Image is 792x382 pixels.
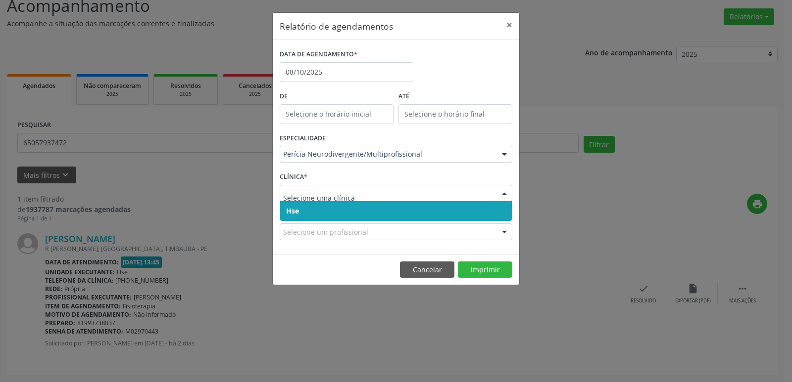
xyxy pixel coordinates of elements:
input: Selecione o horário final [398,104,512,124]
button: Close [499,13,519,37]
button: Cancelar [400,261,454,278]
span: Selecione um profissional [283,227,368,237]
input: Selecione uma clínica [283,188,492,208]
h5: Relatório de agendamentos [280,20,393,33]
label: DATA DE AGENDAMENTO [280,47,357,62]
span: Hse [286,206,299,215]
span: Perícia Neurodivergente/Multiprofissional [283,149,492,159]
label: ESPECIALIDADE [280,131,326,146]
label: De [280,89,394,104]
input: Selecione uma data ou intervalo [280,62,413,82]
input: Selecione o horário inicial [280,104,394,124]
label: CLÍNICA [280,170,307,185]
button: Imprimir [458,261,512,278]
label: ATÉ [398,89,512,104]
